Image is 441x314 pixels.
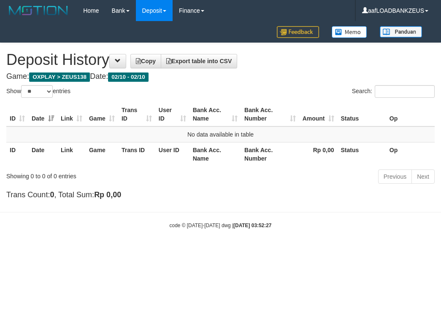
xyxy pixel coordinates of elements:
[313,147,334,153] strong: Rp 0,00
[378,169,412,184] a: Previous
[155,142,189,166] th: User ID
[338,102,386,126] th: Status
[118,142,155,166] th: Trans ID
[189,142,241,166] th: Bank Acc. Name
[6,85,70,98] label: Show entries
[28,102,57,126] th: Date: activate to sort column ascending
[411,169,435,184] a: Next
[375,85,435,98] input: Search:
[380,26,422,38] img: panduan.png
[86,142,118,166] th: Game
[21,85,53,98] select: Showentries
[28,142,57,166] th: Date
[241,102,299,126] th: Bank Acc. Number: activate to sort column ascending
[57,142,86,166] th: Link
[338,142,386,166] th: Status
[6,191,435,199] h4: Trans Count: , Total Sum:
[166,58,232,64] span: Export table into CSV
[6,169,177,180] div: Showing 0 to 0 of 0 entries
[386,142,435,166] th: Op
[86,102,118,126] th: Game: activate to sort column ascending
[6,102,28,126] th: ID: activate to sort column ascending
[241,142,299,166] th: Bank Acc. Number
[189,102,241,126] th: Bank Acc. Name: activate to sort column ascending
[352,85,435,98] label: Search:
[6,142,28,166] th: ID
[136,58,156,64] span: Copy
[233,223,271,228] strong: [DATE] 03:52:27
[299,102,338,126] th: Amount: activate to sort column ascending
[57,102,86,126] th: Link: activate to sort column ascending
[386,102,435,126] th: Op
[118,102,155,126] th: Trans ID: activate to sort column ascending
[332,26,367,38] img: Button%20Memo.svg
[130,54,161,68] a: Copy
[6,126,435,142] td: No data available in table
[6,4,70,17] img: MOTION_logo.png
[94,191,121,199] strong: Rp 0,00
[6,72,435,81] h4: Game: Date:
[29,72,90,82] span: OXPLAY > ZEUS138
[155,102,189,126] th: User ID: activate to sort column ascending
[108,72,149,82] span: 02/10 - 02/10
[170,223,272,228] small: code © [DATE]-[DATE] dwg |
[161,54,237,68] a: Export table into CSV
[50,191,54,199] strong: 0
[6,51,435,68] h1: Deposit History
[277,26,319,38] img: Feedback.jpg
